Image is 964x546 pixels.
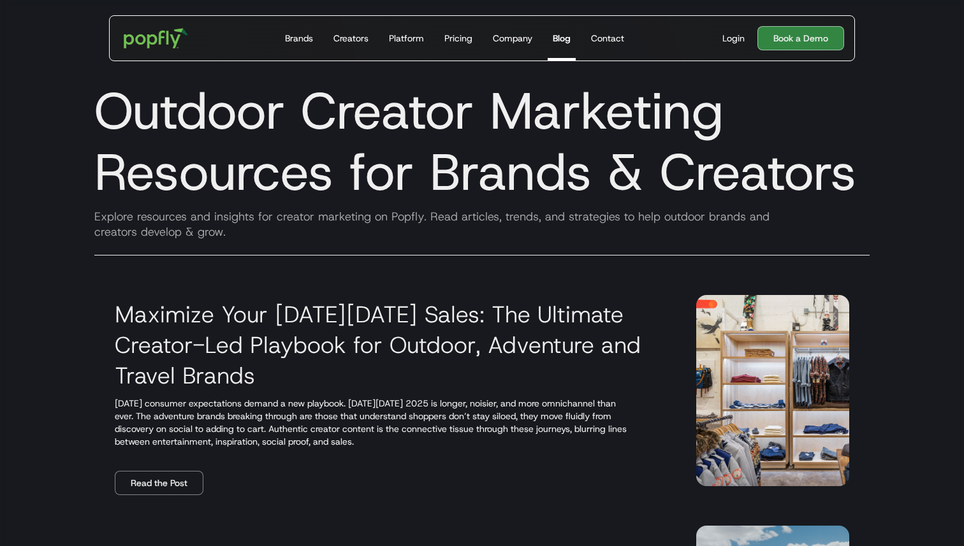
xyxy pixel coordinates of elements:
[333,32,369,45] div: Creators
[439,16,478,61] a: Pricing
[591,32,624,45] div: Contact
[280,16,318,61] a: Brands
[285,32,313,45] div: Brands
[553,32,571,45] div: Blog
[84,80,880,203] h1: Outdoor Creator Marketing Resources for Brands & Creators
[717,32,750,45] a: Login
[586,16,629,61] a: Contact
[328,16,374,61] a: Creators
[493,32,532,45] div: Company
[384,16,429,61] a: Platform
[389,32,424,45] div: Platform
[488,16,537,61] a: Company
[722,32,745,45] div: Login
[548,16,576,61] a: Blog
[115,471,203,495] a: Read the Post
[115,19,197,57] a: home
[115,299,666,391] h3: Maximize Your [DATE][DATE] Sales: The Ultimate Creator-Led Playbook for Outdoor, Adventure and Tr...
[115,397,666,448] p: [DATE] consumer expectations demand a new playbook. [DATE][DATE] 2025 is longer, noisier, and mor...
[444,32,472,45] div: Pricing
[757,26,844,50] a: Book a Demo
[84,209,880,240] div: Explore resources and insights for creator marketing on Popfly. Read articles, trends, and strate...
